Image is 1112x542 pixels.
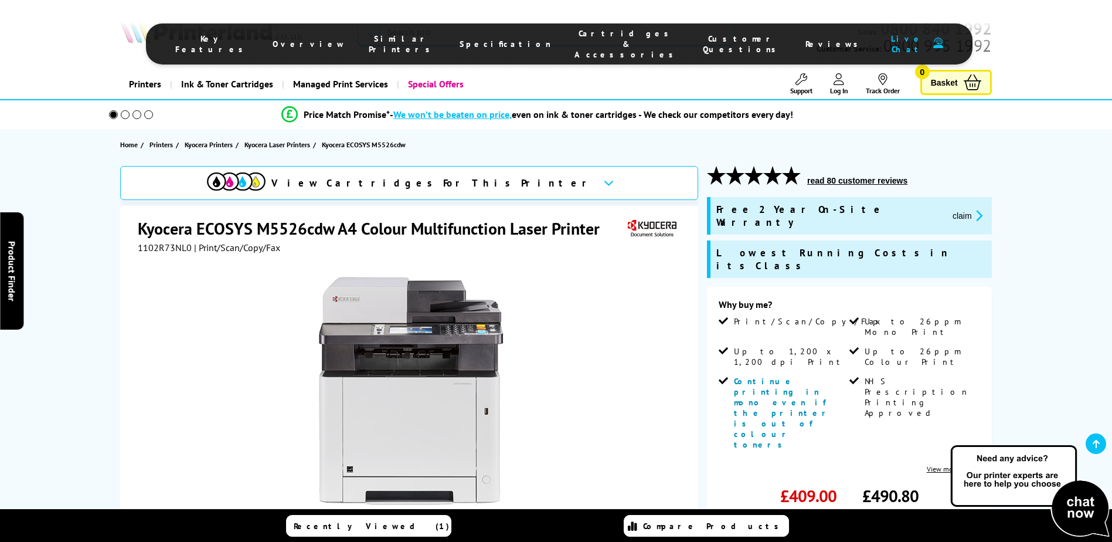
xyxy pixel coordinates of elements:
span: Continue printing in mono even if the printer is out of colour toners [734,376,832,450]
div: - even on ink & toner cartridges - We check our competitors every day! [390,109,793,120]
a: Kyocera Printers [185,138,236,151]
span: £409.00 [780,485,836,507]
h1: Kyocera ECOSYS M5526cdw A4 Colour Multifunction Laser Printer [138,218,611,239]
li: modal_Promise [93,104,982,125]
span: 1102R73NL0 [138,242,192,253]
span: Specification [460,39,551,49]
a: Managed Print Services [282,69,397,99]
button: read 80 customer reviews [804,175,911,186]
span: Kyocera Printers [185,138,233,151]
span: Recently Viewed (1) [294,521,450,531]
span: Cartridges & Accessories [574,28,679,60]
span: Home [120,138,138,151]
span: NHS Prescription Printing Approved [865,376,977,418]
span: ex VAT @ 20% [785,507,836,519]
img: Open Live Chat window [948,443,1112,540]
a: View more details [927,465,980,473]
a: Basket 0 [920,70,992,95]
span: Up to 1,200 x 1,200 dpi Print [734,346,846,367]
button: promo-description [949,209,986,222]
a: Kyocera Laser Printers [244,138,313,151]
span: Reviews [805,39,864,49]
img: cmyk-icon.svg [207,172,266,191]
span: Kyocera ECOSYS M5526cdw [322,140,406,149]
span: Print/Scan/Copy/Fax [734,316,885,327]
span: Customer Questions [703,33,782,55]
a: Recently Viewed (1) [286,515,451,537]
span: Up to 26ppm Colour Print [865,346,977,367]
img: user-headset-duotone.svg [933,38,943,49]
span: Log In [830,86,848,95]
span: Ink & Toner Cartridges [181,69,273,99]
div: Why buy me? [719,299,980,316]
a: Support [790,73,812,95]
a: Printers [149,138,176,151]
span: | Print/Scan/Copy/Fax [194,242,280,253]
img: Kyocera ECOSYS M5526cdw [296,277,526,507]
span: Up to 26ppm Mono Print [865,316,977,337]
span: Product Finder [6,241,18,302]
span: £490.80 [862,485,919,507]
img: Kyocera [625,218,679,239]
span: Kyocera Laser Printers [244,138,310,151]
span: Price Match Promise* [304,109,390,120]
span: View Cartridges For This Printer [271,177,594,189]
a: Track Order [866,73,900,95]
span: Support [790,86,812,95]
span: 0 [915,65,930,79]
span: We won’t be beaten on price, [393,109,512,120]
span: Live Chat [887,33,927,55]
a: Special Offers [397,69,472,99]
span: Lowest Running Costs in its Class [716,246,986,272]
a: Compare Products [624,515,789,537]
span: Basket [931,74,958,90]
span: Key Features [175,33,249,55]
a: Ink & Toner Cartridges [170,69,282,99]
span: Similar Printers [369,33,436,55]
span: inc VAT [878,507,903,519]
span: Overview [273,39,345,49]
span: Free 2 Year On-Site Warranty [716,203,943,229]
span: Printers [149,138,173,151]
a: Printers [120,69,170,99]
a: Log In [830,73,848,95]
span: Compare Products [643,521,785,531]
a: Home [120,138,141,151]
